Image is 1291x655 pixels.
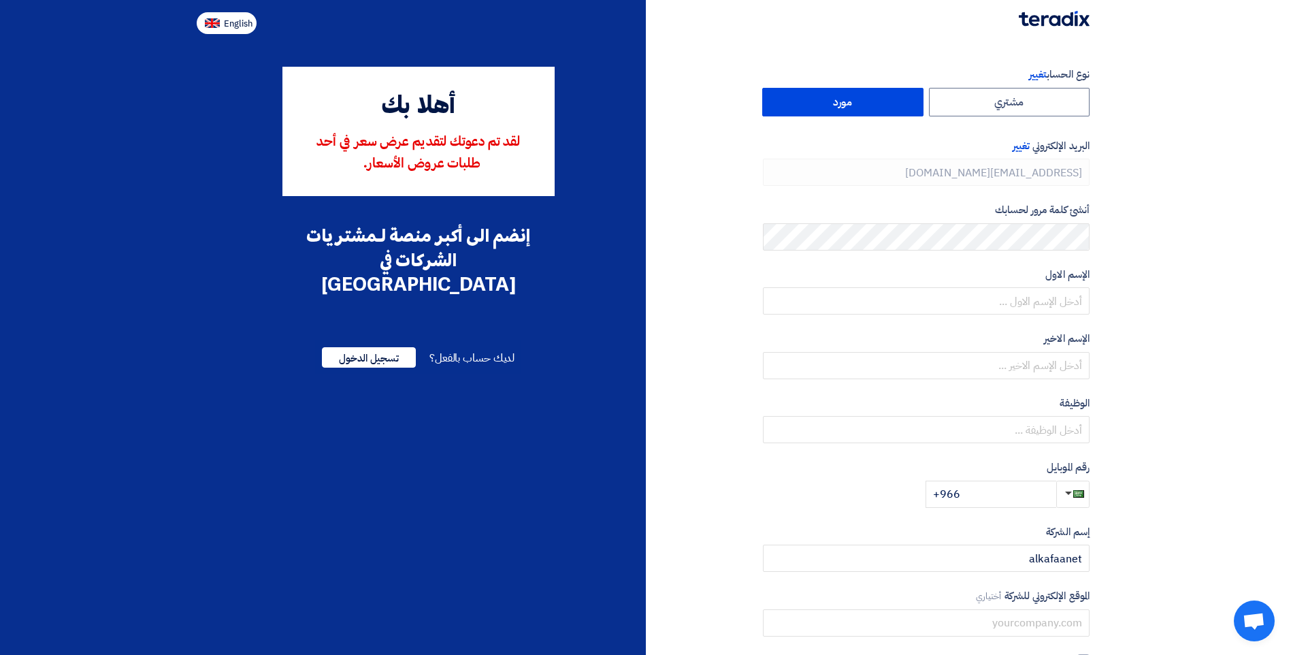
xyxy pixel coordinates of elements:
[763,267,1090,283] label: الإسم الاول
[976,590,1002,603] span: أختياري
[322,347,416,368] span: تسجيل الدخول
[316,135,520,171] span: لقد تم دعوتك لتقديم عرض سعر في أحد طلبات عروض الأسعار.
[205,18,220,29] img: en-US.png
[763,331,1090,347] label: الإسم الاخير
[1029,67,1047,82] span: تغيير
[929,88,1090,116] label: مشتري
[763,396,1090,411] label: الوظيفة
[763,352,1090,379] input: أدخل الإسم الاخير ...
[763,159,1090,186] input: أدخل بريد العمل الإلكتروني الخاص بك ...
[282,223,555,297] div: إنضم الى أكبر منصة لـمشتريات الشركات في [GEOGRAPHIC_DATA]
[763,609,1090,637] input: yourcompany.com
[224,19,252,29] span: English
[763,588,1090,604] label: الموقع الإلكتروني للشركة
[301,89,536,125] div: أهلا بك
[1013,138,1030,153] span: تغيير
[763,524,1090,540] label: إسم الشركة
[926,481,1056,508] input: أدخل رقم الموبايل ...
[763,545,1090,572] input: أدخل إسم الشركة ...
[1019,11,1090,27] img: Teradix logo
[1234,601,1275,641] div: Open chat
[197,12,257,34] button: English
[429,350,514,366] span: لديك حساب بالفعل؟
[763,202,1090,218] label: أنشئ كلمة مرور لحسابك
[322,350,416,366] a: تسجيل الدخول
[763,67,1090,82] label: نوع الحساب
[763,460,1090,475] label: رقم الموبايل
[762,88,924,116] label: مورد
[763,138,1090,154] label: البريد الإلكتروني
[763,287,1090,315] input: أدخل الإسم الاول ...
[763,416,1090,443] input: أدخل الوظيفة ...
